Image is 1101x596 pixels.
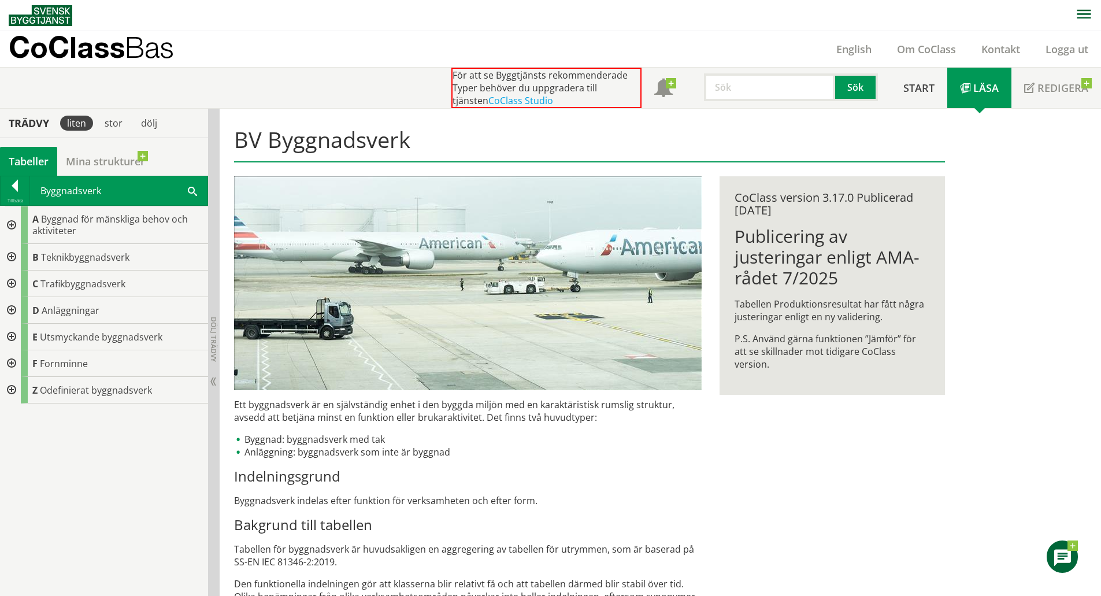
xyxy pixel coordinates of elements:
[41,251,129,264] span: Teknikbyggnadsverk
[735,191,929,217] div: CoClass version 3.17.0 Publicerad [DATE]
[1037,81,1088,95] span: Redigera
[32,277,38,290] span: C
[735,226,929,288] h1: Publicering av justeringar enligt AMA-rådet 7/2025
[40,357,88,370] span: Fornminne
[488,94,553,107] a: CoClass Studio
[9,40,174,54] p: CoClass
[969,42,1033,56] a: Kontakt
[1,196,29,205] div: Tillbaka
[234,468,702,485] h3: Indelningsgrund
[1033,42,1101,56] a: Logga ut
[903,81,935,95] span: Start
[947,68,1011,108] a: Läsa
[704,73,835,101] input: Sök
[9,31,199,67] a: CoClassBas
[9,5,72,26] img: Svensk Byggtjänst
[40,277,125,290] span: Trafikbyggnadsverk
[234,446,702,458] li: Anläggning: byggnadsverk som inte är byggnad
[451,68,642,108] div: För att se Byggtjänsts rekommenderade Typer behöver du uppgradera till tjänsten
[735,332,929,371] p: P.S. Använd gärna funktionen ”Jämför” för att se skillnader mot tidigare CoClass version.
[654,80,673,98] span: Notifikationer
[234,176,702,390] img: flygplatsbana.jpg
[32,304,39,317] span: D
[234,543,702,568] p: Tabellen för byggnadsverk är huvudsakligen en aggregering av tabellen för utrymmen, som är basera...
[835,73,878,101] button: Sök
[40,384,152,397] span: Odefinierat byggnadsverk
[40,331,162,343] span: Utsmyckande byggnadsverk
[2,117,55,129] div: Trädvy
[973,81,999,95] span: Läsa
[824,42,884,56] a: English
[234,127,944,162] h1: BV Byggnadsverk
[42,304,99,317] span: Anläggningar
[234,516,702,534] h3: Bakgrund till tabellen
[1011,68,1101,108] a: Redigera
[32,384,38,397] span: Z
[234,433,702,446] li: Byggnad: byggnadsverk med tak
[32,357,38,370] span: F
[32,213,188,237] span: Byggnad för mänskliga behov och aktiviteter
[188,184,197,197] span: Sök i tabellen
[30,176,207,205] div: Byggnadsverk
[32,251,39,264] span: B
[125,30,174,64] span: Bas
[60,116,93,131] div: liten
[209,317,218,362] span: Dölj trädvy
[98,116,129,131] div: stor
[32,213,39,225] span: A
[57,147,154,176] a: Mina strukturer
[32,331,38,343] span: E
[884,42,969,56] a: Om CoClass
[735,298,929,323] p: Tabellen Produktionsresultat har fått några justeringar enligt en ny validering.
[891,68,947,108] a: Start
[134,116,164,131] div: dölj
